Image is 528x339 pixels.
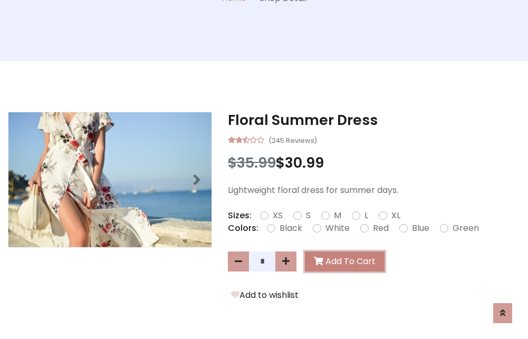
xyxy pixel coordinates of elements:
label: XS [273,209,283,222]
p: Sizes: [228,209,252,222]
p: Lightweight floral dress for summer days. [228,184,520,197]
label: Green [453,222,479,235]
small: (245 Reviews) [268,133,317,146]
button: Add To Cart [305,251,385,272]
button: Add to wishlist [228,288,302,302]
h3: $ [228,154,520,171]
p: Colors: [228,222,258,235]
label: Black [280,222,302,235]
label: Red [373,222,389,235]
label: XL [391,209,400,222]
img: Image [8,112,212,247]
label: White [325,222,350,235]
label: Blue [412,222,429,235]
label: S [306,209,311,222]
span: $35.99 [228,153,276,172]
label: L [364,209,368,222]
span: 30.99 [285,153,324,172]
label: M [334,209,341,222]
h3: Floral Summer Dress [228,112,520,129]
